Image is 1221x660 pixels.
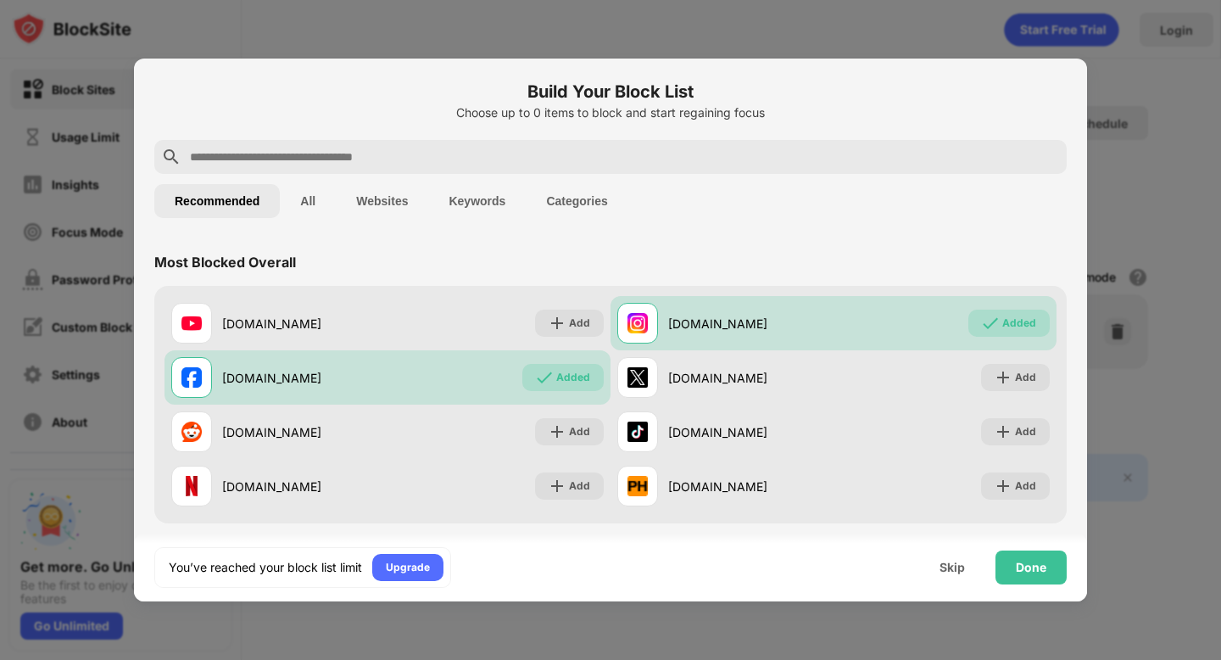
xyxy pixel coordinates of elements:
div: [DOMAIN_NAME] [222,315,387,333]
div: [DOMAIN_NAME] [668,423,834,441]
img: favicons [181,476,202,496]
img: favicons [181,422,202,442]
div: [DOMAIN_NAME] [668,315,834,333]
div: Add [569,478,590,495]
div: [DOMAIN_NAME] [222,369,387,387]
div: Add [569,315,590,332]
div: Upgrade [386,559,430,576]
button: Categories [526,184,627,218]
div: Done [1016,561,1046,574]
div: Add [1015,423,1036,440]
div: Most Blocked Overall [154,254,296,271]
img: favicons [181,367,202,388]
div: Added [1002,315,1036,332]
img: favicons [627,422,648,442]
button: Keywords [428,184,526,218]
img: favicons [627,476,648,496]
button: Websites [336,184,428,218]
div: [DOMAIN_NAME] [668,478,834,495]
div: Added [556,369,590,386]
div: Add [1015,478,1036,495]
img: favicons [181,313,202,333]
div: Add [569,423,590,440]
img: favicons [627,313,648,333]
img: favicons [627,367,648,388]
div: Add [1015,369,1036,386]
div: [DOMAIN_NAME] [222,423,387,441]
div: You’ve reached your block list limit [169,559,362,576]
img: search.svg [161,147,181,167]
button: Recommended [154,184,280,218]
div: Skip [939,561,965,574]
div: Choose up to 0 items to block and start regaining focus [154,106,1067,120]
div: [DOMAIN_NAME] [222,478,387,495]
div: [DOMAIN_NAME] [668,369,834,387]
button: All [280,184,336,218]
h6: Build Your Block List [154,79,1067,104]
